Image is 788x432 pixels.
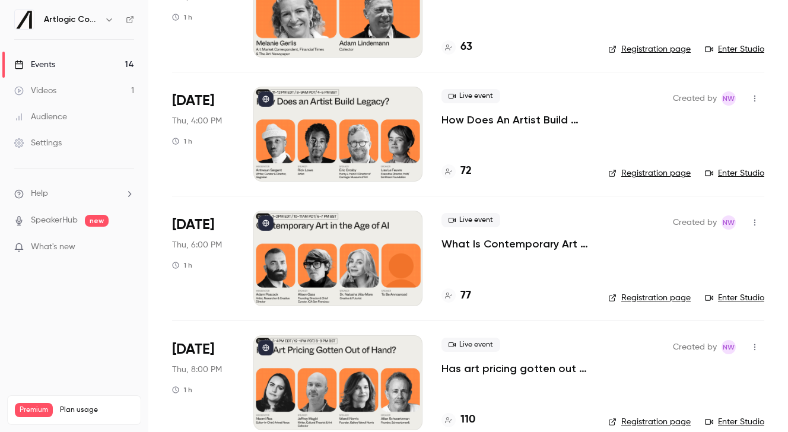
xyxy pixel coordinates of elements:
span: [DATE] [172,215,214,234]
span: new [85,215,109,227]
h4: 72 [460,163,472,179]
span: Created by [673,91,717,106]
span: Live event [441,89,500,103]
a: SpeakerHub [31,214,78,227]
div: Sep 18 Thu, 8:00 PM (Europe/London) [172,335,234,430]
a: 72 [441,163,472,179]
span: Plan usage [60,405,134,415]
h4: 77 [460,288,471,304]
a: Enter Studio [705,167,764,179]
span: NW [723,91,735,106]
span: NW [723,215,735,230]
a: Registration page [608,43,691,55]
span: Created by [673,340,717,354]
span: Premium [15,403,53,417]
div: 1 h [172,385,192,395]
a: What Is Contemporary Art in the Age of AI? [441,237,589,251]
a: How Does An Artist Build Legacy? [441,113,589,127]
span: NW [723,340,735,354]
span: [DATE] [172,340,214,359]
div: Sep 18 Thu, 6:00 PM (Europe/London) [172,211,234,306]
a: Registration page [608,416,691,428]
a: 63 [441,39,472,55]
span: Natasha Whiffin [722,91,736,106]
a: Enter Studio [705,416,764,428]
a: Enter Studio [705,292,764,304]
div: Videos [14,85,56,97]
div: Sep 18 Thu, 4:00 PM (Europe/London) [172,87,234,182]
h4: 110 [460,412,475,428]
a: Enter Studio [705,43,764,55]
iframe: Noticeable Trigger [120,242,134,253]
a: Has art pricing gotten out of hand? [441,361,589,376]
h6: Artlogic Connect 2025 [44,14,100,26]
a: 77 [441,288,471,304]
span: Live event [441,338,500,352]
span: What's new [31,241,75,253]
span: Thu, 4:00 PM [172,115,222,127]
span: Created by [673,215,717,230]
a: 110 [441,412,475,428]
div: Events [14,59,55,71]
div: 1 h [172,136,192,146]
div: 1 h [172,261,192,270]
span: Thu, 6:00 PM [172,239,222,251]
span: Thu, 8:00 PM [172,364,222,376]
img: Artlogic Connect 2025 [15,10,34,29]
span: Help [31,188,48,200]
div: Audience [14,111,67,123]
h4: 63 [460,39,472,55]
span: Natasha Whiffin [722,215,736,230]
span: [DATE] [172,91,214,110]
a: Registration page [608,292,691,304]
div: 1 h [172,12,192,22]
div: Settings [14,137,62,149]
span: Natasha Whiffin [722,340,736,354]
span: Live event [441,213,500,227]
a: Registration page [608,167,691,179]
li: help-dropdown-opener [14,188,134,200]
